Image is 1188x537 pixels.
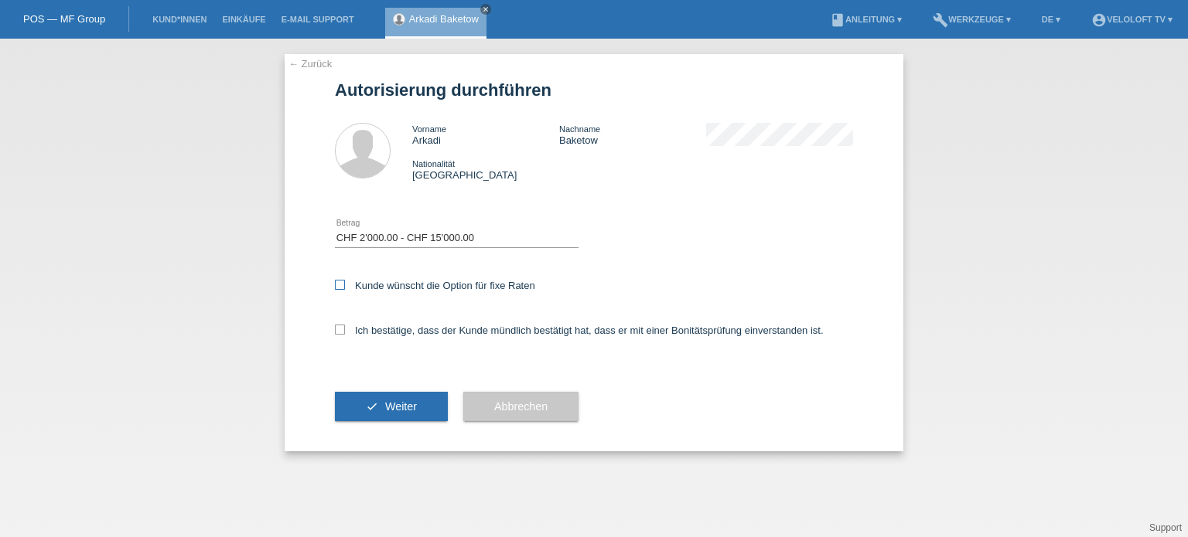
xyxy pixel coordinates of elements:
h1: Autorisierung durchführen [335,80,853,100]
i: build [933,12,948,28]
div: Baketow [559,123,706,146]
div: [GEOGRAPHIC_DATA] [412,158,559,181]
i: book [830,12,845,28]
a: POS — MF Group [23,13,105,25]
span: Nationalität [412,159,455,168]
a: account_circleVeloLoft TV ▾ [1084,15,1180,24]
i: close [482,5,490,13]
label: Ich bestätige, dass der Kunde mündlich bestätigt hat, dass er mit einer Bonitätsprüfung einversta... [335,325,824,336]
span: Vorname [412,124,446,134]
a: bookAnleitung ▾ [822,15,910,24]
a: Einkäufe [214,15,273,24]
a: Kund*innen [145,15,214,24]
a: E-Mail Support [274,15,362,24]
span: Abbrechen [494,400,548,413]
button: check Weiter [335,392,448,421]
a: buildWerkzeuge ▾ [925,15,1019,24]
span: Weiter [385,400,417,413]
i: check [366,400,378,413]
a: Arkadi Baketow [409,13,479,25]
i: account_circle [1091,12,1107,28]
button: Abbrechen [463,392,579,421]
a: Support [1149,522,1182,533]
span: Nachname [559,124,600,134]
div: Arkadi [412,123,559,146]
a: DE ▾ [1034,15,1068,24]
a: ← Zurück [288,58,332,70]
label: Kunde wünscht die Option für fixe Raten [335,280,535,291]
a: close [480,4,491,15]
